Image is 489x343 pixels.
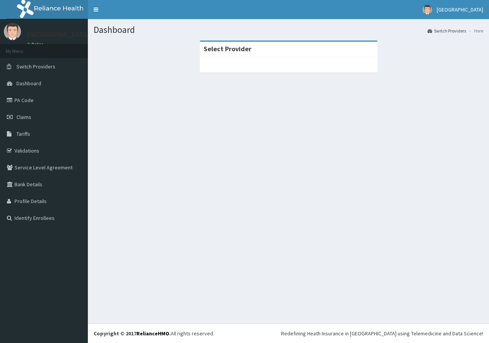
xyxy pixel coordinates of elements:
img: User Image [4,23,21,40]
a: RelianceHMO [136,330,169,337]
span: Dashboard [16,80,41,87]
footer: All rights reserved. [88,323,489,343]
strong: Select Provider [204,44,251,53]
a: Switch Providers [427,28,466,34]
li: Here [467,28,483,34]
span: [GEOGRAPHIC_DATA] [437,6,483,13]
span: Claims [16,114,31,120]
h1: Dashboard [94,25,483,35]
p: [GEOGRAPHIC_DATA] [27,31,90,38]
span: Switch Providers [16,63,55,70]
a: Online [27,42,45,47]
div: Redefining Heath Insurance in [GEOGRAPHIC_DATA] using Telemedicine and Data Science! [281,330,483,337]
strong: Copyright © 2017 . [94,330,171,337]
span: Tariffs [16,130,30,137]
img: User Image [423,5,432,15]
